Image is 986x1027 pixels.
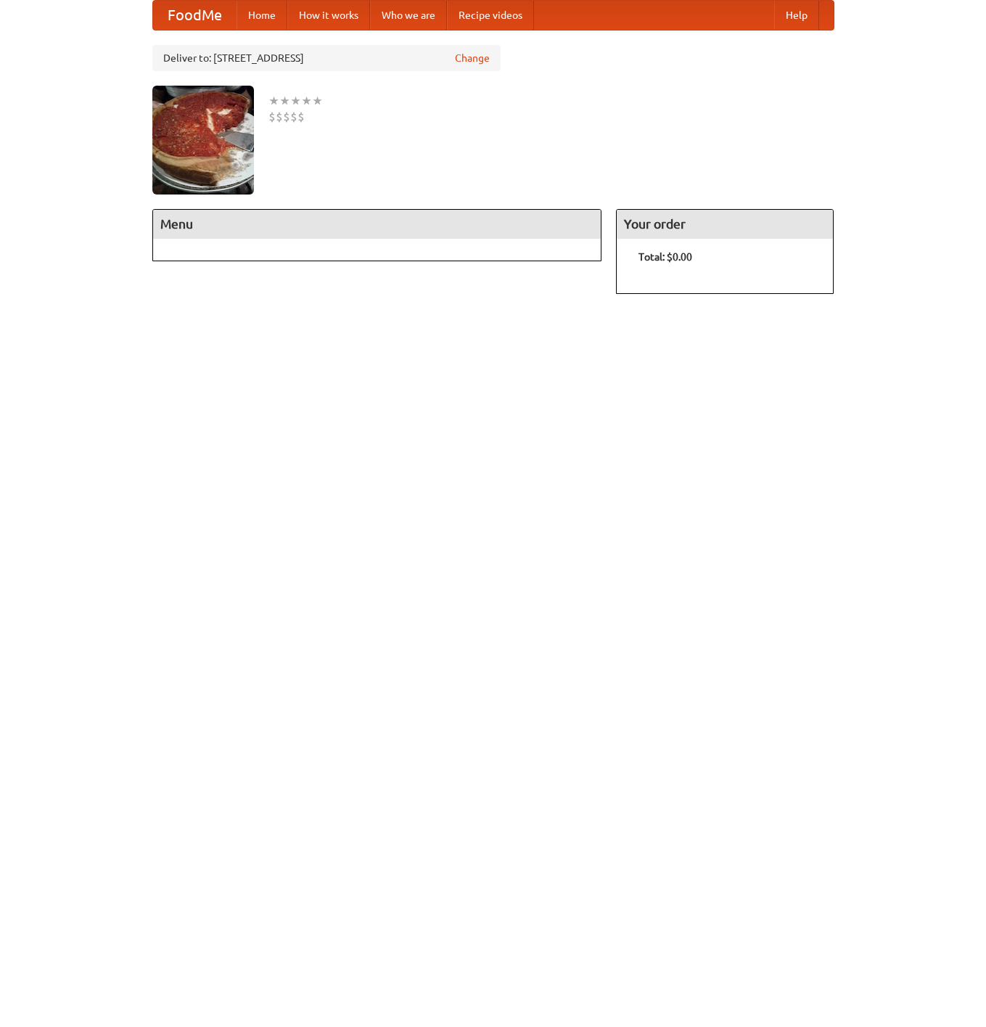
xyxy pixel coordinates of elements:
a: Recipe videos [447,1,534,30]
a: Home [237,1,287,30]
li: ★ [312,93,323,109]
li: ★ [290,93,301,109]
b: Total: $0.00 [638,251,692,263]
li: $ [297,109,305,125]
li: ★ [301,93,312,109]
h4: Your order [617,210,833,239]
a: FoodMe [153,1,237,30]
li: $ [290,109,297,125]
a: Who we are [370,1,447,30]
img: angular.jpg [152,86,254,195]
div: Deliver to: [STREET_ADDRESS] [152,45,501,71]
h4: Menu [153,210,601,239]
li: $ [276,109,283,125]
li: ★ [268,93,279,109]
li: ★ [279,93,290,109]
li: $ [268,109,276,125]
a: Help [774,1,819,30]
a: Change [455,51,490,65]
a: How it works [287,1,370,30]
li: $ [283,109,290,125]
